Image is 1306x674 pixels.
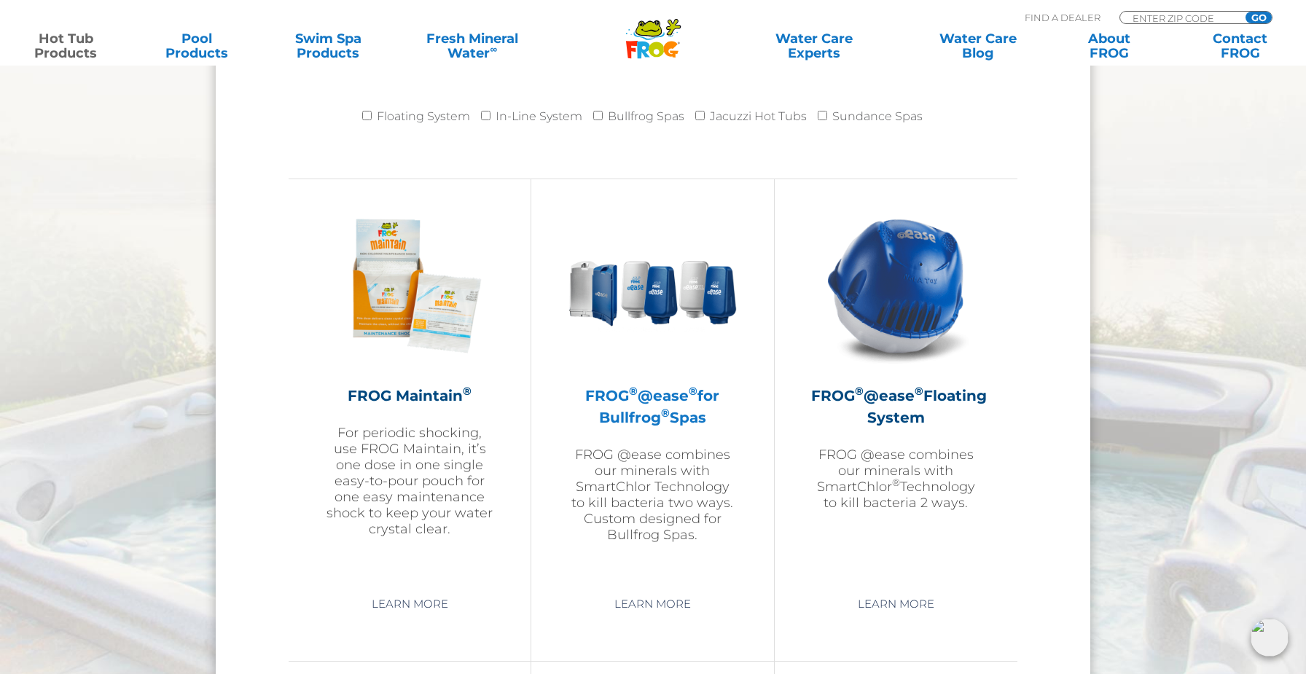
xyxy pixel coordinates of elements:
[1251,619,1289,657] img: openIcon
[355,591,465,617] a: Learn More
[598,591,708,617] a: Learn More
[568,385,737,428] h2: FROG @ease for Bullfrog Spas
[377,102,470,131] label: Floating System
[568,201,737,370] img: bullfrog-product-hero-300x300.png
[496,102,582,131] label: In-Line System
[811,385,981,428] h2: FROG @ease Floating System
[568,447,737,543] p: FROG @ease combines our minerals with SmartChlor Technology to kill bacteria two ways. Custom des...
[325,425,494,537] p: For periodic shocking, use FROG Maintain, it’s one dose in one single easy-to-pour pouch for one ...
[892,477,900,488] sup: ®
[832,102,923,131] label: Sundance Spas
[710,102,807,131] label: Jacuzzi Hot Tubs
[463,384,472,398] sup: ®
[1025,11,1100,24] p: Find A Dealer
[409,31,536,60] a: Fresh MineralWater∞
[689,384,697,398] sup: ®
[1131,12,1229,24] input: Zip Code Form
[1246,12,1272,23] input: GO
[661,406,670,420] sup: ®
[926,31,1028,60] a: Water CareBlog
[811,201,980,370] img: hot-tub-product-atease-system-300x300.png
[568,201,737,580] a: FROG®@ease®for Bullfrog®SpasFROG @ease combines our minerals with SmartChlor Technology to kill b...
[1189,31,1291,60] a: ContactFROG
[608,102,684,131] label: Bullfrog Spas
[915,384,923,398] sup: ®
[629,384,638,398] sup: ®
[146,31,248,60] a: PoolProducts
[855,384,864,398] sup: ®
[811,447,981,511] p: FROG @ease combines our minerals with SmartChlor Technology to kill bacteria 2 ways.
[1058,31,1160,60] a: AboutFROG
[325,201,494,370] img: Frog_Maintain_Hero-2-v2-300x300.png
[325,201,494,580] a: FROG Maintain®For periodic shocking, use FROG Maintain, it’s one dose in one single easy-to-pour ...
[811,201,981,580] a: FROG®@ease®Floating SystemFROG @ease combines our minerals with SmartChlor®Technology to kill bac...
[841,591,951,617] a: Learn More
[325,385,494,407] h2: FROG Maintain
[490,43,497,55] sup: ∞
[15,31,117,60] a: Hot TubProducts
[277,31,379,60] a: Swim SpaProducts
[732,31,898,60] a: Water CareExperts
